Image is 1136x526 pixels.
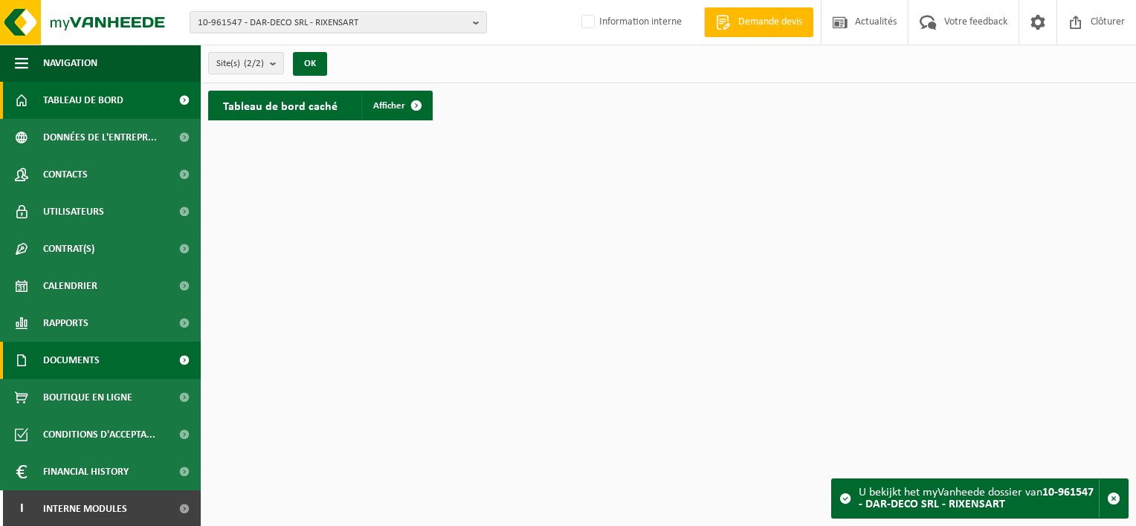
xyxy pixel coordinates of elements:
h2: Tableau de bord caché [208,91,352,120]
span: 10-961547 - DAR-DECO SRL - RIXENSART [198,12,467,34]
span: Conditions d'accepta... [43,416,155,453]
span: Rapports [43,305,88,342]
span: Financial History [43,453,129,490]
span: Demande devis [735,15,806,30]
span: Boutique en ligne [43,379,132,416]
button: 10-961547 - DAR-DECO SRL - RIXENSART [190,11,487,33]
span: Afficher [373,101,405,111]
span: Documents [43,342,100,379]
strong: 10-961547 - DAR-DECO SRL - RIXENSART [859,487,1094,510]
span: Calendrier [43,267,97,305]
a: Demande devis [704,7,813,37]
button: OK [293,52,327,76]
span: Contrat(s) [43,230,94,267]
label: Information interne [578,11,682,33]
count: (2/2) [244,59,264,68]
span: Site(s) [216,53,264,75]
span: Contacts [43,156,88,193]
button: Site(s)(2/2) [208,52,284,74]
div: U bekijkt het myVanheede dossier van [859,479,1099,518]
span: Tableau de bord [43,82,123,119]
a: Afficher [361,91,431,120]
span: Utilisateurs [43,193,104,230]
span: Données de l'entrepr... [43,119,157,156]
span: Navigation [43,45,97,82]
